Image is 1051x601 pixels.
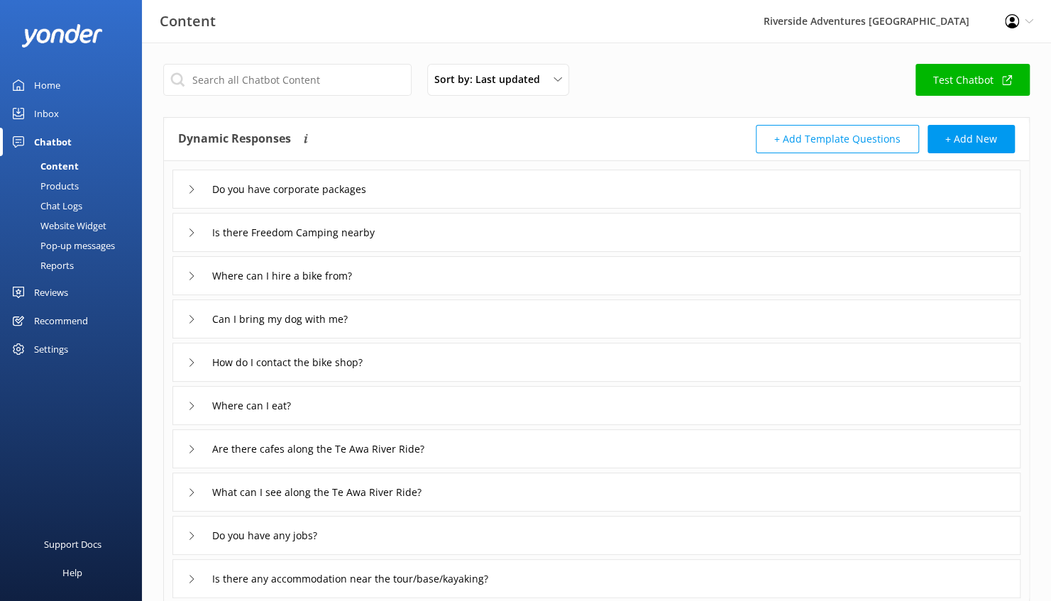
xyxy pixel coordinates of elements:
[9,156,142,176] a: Content
[9,216,142,236] a: Website Widget
[178,125,291,153] h4: Dynamic Responses
[928,125,1015,153] button: + Add New
[915,64,1030,96] a: Test Chatbot
[34,307,88,335] div: Recommend
[9,216,106,236] div: Website Widget
[34,335,68,363] div: Settings
[34,99,59,128] div: Inbox
[9,236,115,255] div: Pop-up messages
[34,71,60,99] div: Home
[9,176,79,196] div: Products
[34,128,72,156] div: Chatbot
[9,255,74,275] div: Reports
[9,196,82,216] div: Chat Logs
[434,72,549,87] span: Sort by: Last updated
[756,125,919,153] button: + Add Template Questions
[44,530,101,558] div: Support Docs
[163,64,412,96] input: Search all Chatbot Content
[160,10,216,33] h3: Content
[34,278,68,307] div: Reviews
[9,156,79,176] div: Content
[9,176,142,196] a: Products
[9,196,142,216] a: Chat Logs
[62,558,82,587] div: Help
[9,236,142,255] a: Pop-up messages
[21,24,103,48] img: yonder-white-logo.png
[9,255,142,275] a: Reports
